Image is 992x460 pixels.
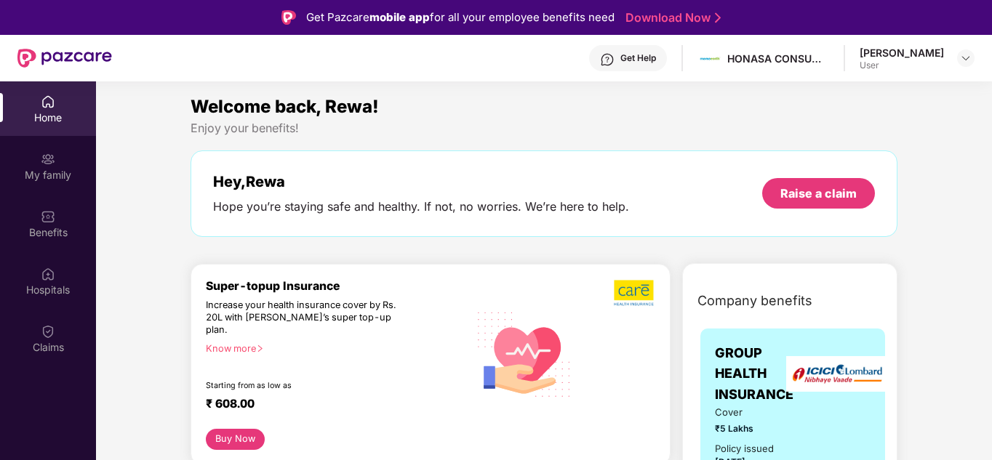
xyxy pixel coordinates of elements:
div: Get Help [620,52,656,64]
a: Download Now [625,10,716,25]
img: Stroke [715,10,721,25]
span: Company benefits [697,291,812,311]
div: HONASA CONSUMER LIMITED [727,52,829,65]
img: svg+xml;base64,PHN2ZyBpZD0iQmVuZWZpdHMiIHhtbG5zPSJodHRwOi8vd3d3LnczLm9yZy8yMDAwL3N2ZyIgd2lkdGg9Ij... [41,209,55,224]
div: Policy issued [715,441,774,456]
div: Raise a claim [780,185,857,201]
div: Super-topup Insurance [206,279,468,293]
div: Hey, Rewa [213,173,629,190]
div: Enjoy your benefits! [191,121,897,136]
img: insurerLogo [786,356,888,392]
img: svg+xml;base64,PHN2ZyBpZD0iSG9zcGl0YWxzIiB4bWxucz0iaHR0cDovL3d3dy53My5vcmcvMjAwMC9zdmciIHdpZHRoPS... [41,267,55,281]
div: Get Pazcare for all your employee benefits need [306,9,615,26]
span: GROUP HEALTH INSURANCE [715,343,793,405]
div: ₹ 608.00 [206,397,454,414]
div: [PERSON_NAME] [860,46,944,60]
img: svg+xml;base64,PHN2ZyBpZD0iQ2xhaW0iIHhtbG5zPSJodHRwOi8vd3d3LnczLm9yZy8yMDAwL3N2ZyIgd2lkdGg9IjIwIi... [41,324,55,339]
span: ₹5 Lakhs [715,421,783,435]
img: svg+xml;base64,PHN2ZyBpZD0iRHJvcGRvd24tMzJ4MzIiIHhtbG5zPSJodHRwOi8vd3d3LnczLm9yZy8yMDAwL3N2ZyIgd2... [960,52,972,64]
img: svg+xml;base64,PHN2ZyB4bWxucz0iaHR0cDovL3d3dy53My5vcmcvMjAwMC9zdmciIHhtbG5zOnhsaW5rPSJodHRwOi8vd3... [468,296,581,411]
button: Buy Now [206,429,265,450]
strong: mobile app [369,10,430,24]
span: Cover [715,405,783,420]
img: Logo [281,10,296,25]
img: svg+xml;base64,PHN2ZyBpZD0iSGVscC0zMngzMiIgeG1sbnM9Imh0dHA6Ly93d3cudzMub3JnLzIwMDAvc3ZnIiB3aWR0aD... [600,52,615,67]
span: right [256,344,264,352]
div: Know more [206,343,460,353]
img: b5dec4f62d2307b9de63beb79f102df3.png [614,279,655,307]
img: svg+xml;base64,PHN2ZyB3aWR0aD0iMjAiIGhlaWdodD0iMjAiIHZpZXdCb3g9IjAgMCAyMCAyMCIgZmlsbD0ibm9uZSIgeG... [41,152,55,166]
div: Hope you’re staying safe and healthy. If not, no worries. We’re here to help. [213,199,629,214]
div: Increase your health insurance cover by Rs. 20L with [PERSON_NAME]’s super top-up plan. [206,299,405,336]
span: Welcome back, Rewa! [191,96,379,117]
img: Mamaearth%20Logo.jpg [700,48,721,69]
div: User [860,60,944,71]
img: svg+xml;base64,PHN2ZyBpZD0iSG9tZSIgeG1sbnM9Imh0dHA6Ly93d3cudzMub3JnLzIwMDAvc3ZnIiB3aWR0aD0iMjAiIG... [41,94,55,109]
div: Starting from as low as [206,381,407,391]
img: New Pazcare Logo [17,49,112,68]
